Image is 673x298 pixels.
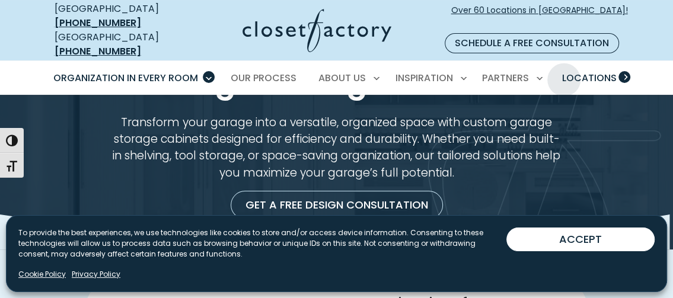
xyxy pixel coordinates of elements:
a: Privacy Policy [72,269,120,280]
p: Transform your garage into a versatile, organized space with custom garage storage cabinets desig... [110,114,564,181]
span: Partners [482,71,529,85]
a: Get a Free Design Consultation [231,191,443,219]
span: About Us [318,71,366,85]
a: [PHONE_NUMBER] [55,44,141,58]
a: Schedule a Free Consultation [445,33,619,53]
img: Closet Factory Logo [243,9,391,52]
p: To provide the best experiences, we use technologies like cookies to store and/or access device i... [18,227,506,259]
button: ACCEPT [506,227,655,251]
h1: Garage Storage Cabinets [63,64,611,100]
a: [PHONE_NUMBER] [55,16,141,30]
div: [GEOGRAPHIC_DATA] [55,30,184,59]
span: Over 60 Locations in [GEOGRAPHIC_DATA]! [451,4,628,29]
span: Inspiration [395,71,453,85]
a: Cookie Policy [18,269,66,280]
span: Organization in Every Room [53,71,198,85]
nav: Primary Menu [45,62,629,95]
div: [GEOGRAPHIC_DATA] [55,2,184,30]
span: Locations [562,71,616,85]
span: Our Process [231,71,296,85]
